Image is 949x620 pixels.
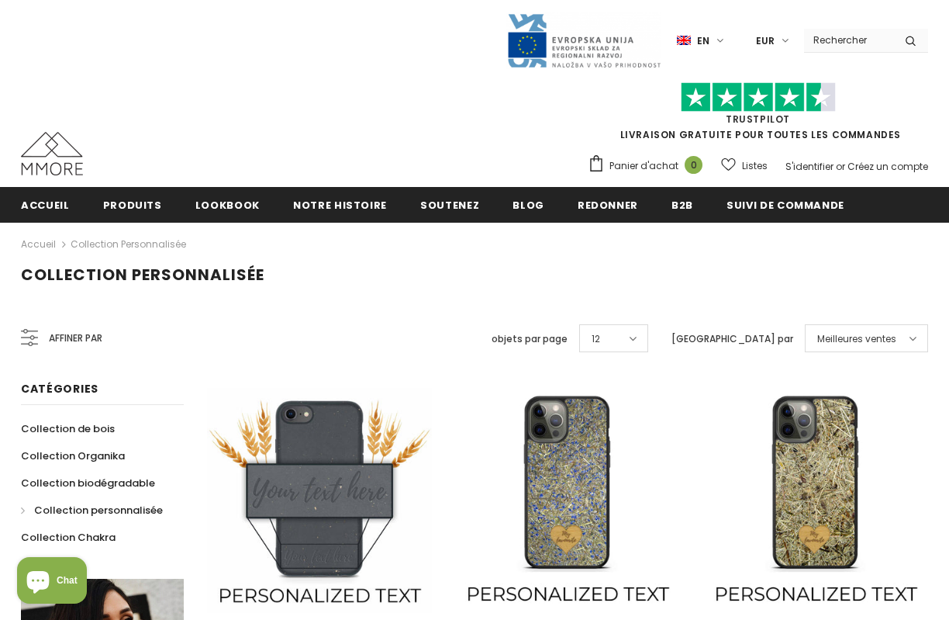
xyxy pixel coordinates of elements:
label: [GEOGRAPHIC_DATA] par [671,331,793,347]
span: Collection Chakra [21,530,116,545]
span: B2B [671,198,693,213]
a: Suivi de commande [726,187,844,222]
span: Collection de bois [21,421,115,436]
span: Notre histoire [293,198,387,213]
span: soutenez [420,198,479,213]
span: Catégories [21,381,98,397]
label: objets par page [492,331,568,347]
span: Affiner par [49,330,102,347]
img: Faites confiance aux étoiles pilotes [681,82,836,113]
a: Collection personnalisée [71,237,186,251]
a: Lookbook [195,187,260,222]
a: Produits [103,187,162,222]
span: or [836,160,845,173]
span: Lookbook [195,198,260,213]
span: 12 [592,331,600,347]
a: Accueil [21,235,56,254]
span: Meilleures ventes [817,331,896,347]
span: Suivi de commande [726,198,844,213]
a: Collection Organika [21,442,125,469]
span: en [697,33,709,49]
a: TrustPilot [726,113,790,126]
a: Javni Razpis [506,33,661,47]
a: Blog [512,187,544,222]
span: Produits [103,198,162,213]
a: Collection Chakra [21,524,116,551]
span: Collection biodégradable [21,476,155,490]
a: Créez un compte [847,160,928,173]
span: Blog [512,198,544,213]
img: i-lang-1.png [677,34,691,47]
a: Collection biodégradable [21,469,155,497]
a: Panier d'achat 0 [588,154,710,178]
span: Accueil [21,198,70,213]
span: Panier d'achat [609,158,678,174]
a: Accueil [21,187,70,222]
span: Collection personnalisée [21,264,264,286]
span: Listes [742,158,768,174]
a: Listes [721,152,768,179]
span: 0 [685,156,702,174]
a: S'identifier [785,160,833,173]
span: Redonner [578,198,638,213]
a: Redonner [578,187,638,222]
a: Collection personnalisée [21,497,163,524]
a: B2B [671,187,693,222]
a: Notre histoire [293,187,387,222]
span: Collection personnalisée [34,503,163,518]
a: soutenez [420,187,479,222]
img: Javni Razpis [506,12,661,69]
inbox-online-store-chat: Shopify online store chat [12,557,91,608]
span: Collection Organika [21,449,125,463]
span: LIVRAISON GRATUITE POUR TOUTES LES COMMANDES [588,89,928,141]
span: EUR [756,33,775,49]
input: Search Site [804,29,893,51]
a: Collection de bois [21,415,115,442]
img: Cas MMORE [21,132,83,175]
